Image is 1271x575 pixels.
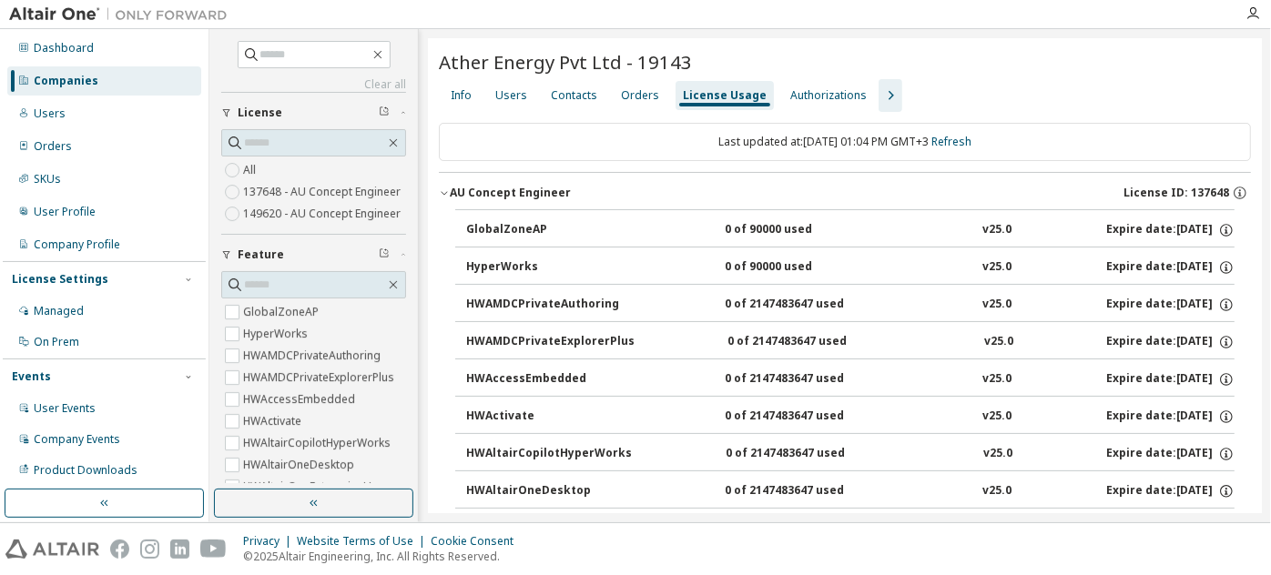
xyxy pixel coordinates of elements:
[34,432,120,447] div: Company Events
[982,297,1012,313] div: v25.0
[34,205,96,219] div: User Profile
[243,534,297,549] div: Privacy
[379,106,390,120] span: Clear filter
[466,371,630,388] div: HWAccessEmbedded
[983,446,1012,462] div: v25.0
[466,322,1235,362] button: HWAMDCPrivateExplorerPlus0 of 2147483647 usedv25.0Expire date:[DATE]
[466,483,630,499] div: HWAltairOneDesktop
[238,106,282,120] span: License
[243,549,524,564] p: © 2025 Altair Engineering, Inc. All Rights Reserved.
[110,540,129,559] img: facebook.svg
[984,334,1013,350] div: v25.0
[495,88,527,103] div: Users
[466,210,1235,250] button: GlobalZoneAP0 of 90000 usedv25.0Expire date:[DATE]
[221,235,406,275] button: Feature
[982,371,1012,388] div: v25.0
[466,359,1235,399] button: HWAccessEmbedded0 of 2147483647 usedv25.0Expire date:[DATE]
[5,540,99,559] img: altair_logo.svg
[439,173,1251,213] button: AU Concept EngineerLicense ID: 137648
[466,409,630,425] div: HWActivate
[466,247,1235,287] button: HyperWorks0 of 90000 usedv25.0Expire date:[DATE]
[34,74,98,88] div: Companies
[725,409,889,425] div: 0 of 2147483647 used
[170,540,189,559] img: linkedin.svg
[466,434,1235,474] button: HWAltairCopilotHyperWorks0 of 2147483647 usedv25.0Expire date:[DATE]
[9,5,237,24] img: Altair One
[243,476,392,498] label: HWAltairOneEnterpriseUser
[725,259,889,276] div: 0 of 90000 used
[727,334,891,350] div: 0 of 2147483647 used
[34,172,61,187] div: SKUs
[439,123,1251,161] div: Last updated at: [DATE] 01:04 PM GMT+3
[34,237,120,252] div: Company Profile
[982,222,1012,238] div: v25.0
[243,410,305,432] label: HWActivate
[243,159,259,181] label: All
[243,323,311,345] label: HyperWorks
[466,397,1235,437] button: HWActivate0 of 2147483647 usedv25.0Expire date:[DATE]
[790,88,867,103] div: Authorizations
[725,371,889,388] div: 0 of 2147483647 used
[466,334,635,350] div: HWAMDCPrivateExplorerPlus
[34,463,137,478] div: Product Downloads
[34,139,72,154] div: Orders
[431,534,524,549] div: Cookie Consent
[12,369,51,384] div: Events
[439,49,692,75] span: Ather Energy Pvt Ltd - 19143
[621,88,659,103] div: Orders
[725,483,889,499] div: 0 of 2147483647 used
[238,247,284,262] span: Feature
[466,222,630,238] div: GlobalZoneAP
[12,272,108,287] div: License Settings
[466,297,630,313] div: HWAMDCPrivateAuthoring
[243,301,322,323] label: GlobalZoneAP
[466,471,1235,511] button: HWAltairOneDesktop0 of 2147483647 usedv25.0Expire date:[DATE]
[379,247,390,262] span: Clear filter
[243,345,384,367] label: HWAMDCPrivateAuthoring
[221,77,406,92] a: Clear all
[451,88,472,103] div: Info
[1106,334,1235,350] div: Expire date: [DATE]
[1106,297,1235,313] div: Expire date: [DATE]
[450,186,571,200] div: AU Concept Engineer
[243,367,398,388] label: HWAMDCPrivateExplorerPlus
[297,534,431,549] div: Website Terms of Use
[34,335,79,349] div: On Prem
[1106,409,1235,425] div: Expire date: [DATE]
[1106,446,1235,462] div: Expire date: [DATE]
[34,401,96,416] div: User Events
[34,41,94,55] div: Dashboard
[200,540,227,559] img: youtube.svg
[243,388,359,410] label: HWAccessEmbedded
[1106,483,1235,499] div: Expire date: [DATE]
[221,93,406,133] button: License
[466,259,630,276] div: HyperWorks
[725,222,889,238] div: 0 of 90000 used
[466,509,1235,549] button: HWAltairOneEnterpriseUser0 of 2147483647 usedv25.0Expire date:[DATE]
[34,106,66,121] div: Users
[931,134,971,149] a: Refresh
[466,285,1235,325] button: HWAMDCPrivateAuthoring0 of 2147483647 usedv25.0Expire date:[DATE]
[982,259,1012,276] div: v25.0
[1106,371,1235,388] div: Expire date: [DATE]
[140,540,159,559] img: instagram.svg
[726,446,890,462] div: 0 of 2147483647 used
[725,297,889,313] div: 0 of 2147483647 used
[1106,259,1235,276] div: Expire date: [DATE]
[683,88,767,103] div: License Usage
[982,409,1012,425] div: v25.0
[982,483,1012,499] div: v25.0
[243,203,404,225] label: 149620 - AU Concept Engineer
[243,181,404,203] label: 137648 - AU Concept Engineer
[34,304,84,318] div: Managed
[1106,222,1235,238] div: Expire date: [DATE]
[243,454,358,476] label: HWAltairOneDesktop
[243,432,394,454] label: HWAltairCopilotHyperWorks
[1124,186,1229,200] span: License ID: 137648
[466,446,632,462] div: HWAltairCopilotHyperWorks
[551,88,597,103] div: Contacts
